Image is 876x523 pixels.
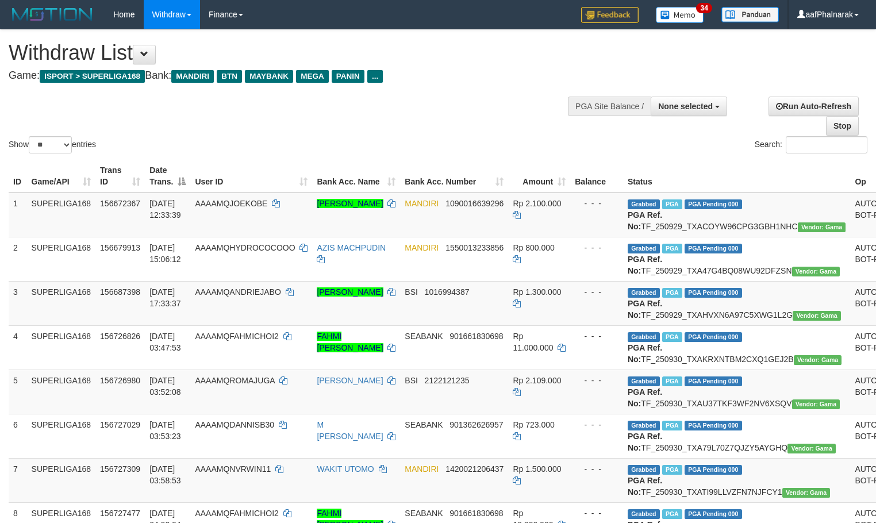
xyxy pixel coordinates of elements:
[27,325,96,370] td: SUPERLIGA168
[623,281,850,325] td: TF_250929_TXAHVXN6A97C5XWG1L2G
[662,465,682,475] span: Marked by aafromsomean
[628,255,662,275] b: PGA Ref. No:
[100,332,140,341] span: 156726826
[195,464,271,474] span: AAAAMQNVRWIN11
[623,193,850,237] td: TF_250929_TXACOYW96CPG3GBH1NHC
[317,243,386,252] a: AZIS MACHPUDIN
[623,458,850,502] td: TF_250930_TXATI99LLVZFN7NJFCY1
[405,243,439,252] span: MANDIRI
[190,160,312,193] th: User ID: activate to sort column ascending
[332,70,364,83] span: PANIN
[513,376,561,385] span: Rp 2.109.000
[405,420,443,429] span: SEABANK
[628,465,660,475] span: Grabbed
[9,237,27,281] td: 2
[40,70,145,83] span: ISPORT > SUPERLIGA168
[513,332,553,352] span: Rp 11.000.000
[685,421,742,430] span: PGA Pending
[195,376,274,385] span: AAAAMQROMAJUGA
[782,488,831,498] span: Vendor URL: https://trx31.1velocity.biz
[317,332,383,352] a: FAHMI [PERSON_NAME]
[100,287,140,297] span: 156687398
[449,420,503,429] span: Copy 901362626957 to clipboard
[568,97,651,116] div: PGA Site Balance /
[623,160,850,193] th: Status
[367,70,383,83] span: ...
[149,243,181,264] span: [DATE] 15:06:12
[826,116,859,136] a: Stop
[628,299,662,320] b: PGA Ref. No:
[628,343,662,364] b: PGA Ref. No:
[317,199,383,208] a: [PERSON_NAME]
[575,242,618,253] div: - - -
[149,376,181,397] span: [DATE] 03:52:08
[685,332,742,342] span: PGA Pending
[9,193,27,237] td: 1
[575,375,618,386] div: - - -
[513,243,554,252] span: Rp 800.000
[656,7,704,23] img: Button%20Memo.svg
[405,332,443,341] span: SEABANK
[195,199,267,208] span: AAAAMQJOEKOBE
[575,463,618,475] div: - - -
[575,330,618,342] div: - - -
[445,464,504,474] span: Copy 1420021206437 to clipboard
[27,414,96,458] td: SUPERLIGA168
[100,376,140,385] span: 156726980
[575,419,618,430] div: - - -
[9,160,27,193] th: ID
[662,421,682,430] span: Marked by aafandaneth
[628,332,660,342] span: Grabbed
[9,41,573,64] h1: Withdraw List
[195,332,278,341] span: AAAAMQFAHMICHOI2
[792,399,840,409] span: Vendor URL: https://trx31.1velocity.biz
[581,7,639,23] img: Feedback.jpg
[9,325,27,370] td: 4
[445,243,504,252] span: Copy 1550013233856 to clipboard
[9,6,96,23] img: MOTION_logo.png
[27,160,96,193] th: Game/API: activate to sort column ascending
[793,311,841,321] span: Vendor URL: https://trx31.1velocity.biz
[628,509,660,519] span: Grabbed
[445,199,504,208] span: Copy 1090016639296 to clipboard
[513,420,554,429] span: Rp 723.000
[27,458,96,502] td: SUPERLIGA168
[100,464,140,474] span: 156727309
[685,199,742,209] span: PGA Pending
[623,237,850,281] td: TF_250929_TXA47G4BQ08WU92DFZSN
[696,3,712,13] span: 34
[100,199,140,208] span: 156672367
[513,287,561,297] span: Rp 1.300.000
[145,160,190,193] th: Date Trans.: activate to sort column descending
[623,370,850,414] td: TF_250930_TXAU37TKF3WF2NV6XSQV
[769,97,859,116] a: Run Auto-Refresh
[628,421,660,430] span: Grabbed
[9,370,27,414] td: 5
[513,464,561,474] span: Rp 1.500.000
[149,464,181,485] span: [DATE] 03:58:53
[662,509,682,519] span: Marked by aafandaneth
[425,376,470,385] span: Copy 2122121235 to clipboard
[798,222,846,232] span: Vendor URL: https://trx31.1velocity.biz
[449,509,503,518] span: Copy 901661830698 to clipboard
[685,288,742,298] span: PGA Pending
[296,70,329,83] span: MEGA
[685,465,742,475] span: PGA Pending
[662,288,682,298] span: Marked by aafsoycanthlai
[628,476,662,497] b: PGA Ref. No:
[721,7,779,22] img: panduan.png
[100,509,140,518] span: 156727477
[628,432,662,452] b: PGA Ref. No:
[685,244,742,253] span: PGA Pending
[95,160,145,193] th: Trans ID: activate to sort column ascending
[651,97,727,116] button: None selected
[9,458,27,502] td: 7
[575,507,618,519] div: - - -
[449,332,503,341] span: Copy 901661830698 to clipboard
[662,376,682,386] span: Marked by aafromsomean
[575,286,618,298] div: - - -
[628,376,660,386] span: Grabbed
[575,198,618,209] div: - - -
[195,420,274,429] span: AAAAMQDANNISB30
[9,70,573,82] h4: Game: Bank:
